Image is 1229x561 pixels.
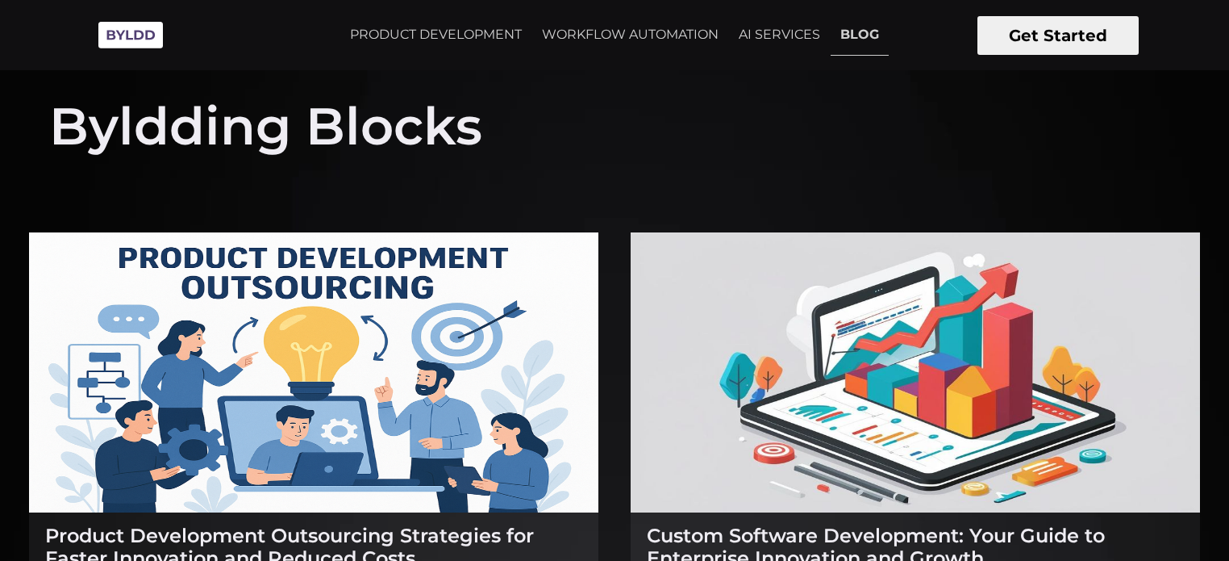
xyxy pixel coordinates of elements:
img: Product Development Outsourcing Strategies for Faster Innovation and Reduced Costs [29,232,598,513]
a: BLOG [831,15,889,56]
img: Custom Software Development: Your Guide to Enterprise Innovation and Growth [631,232,1200,513]
a: PRODUCT DEVELOPMENT [340,15,531,55]
button: Get Started [977,16,1139,55]
img: Byldd - Product Development Company [90,13,171,57]
h1: Byldding Blocks [49,65,482,160]
a: WORKFLOW AUTOMATION [532,15,728,55]
a: AI SERVICES [729,15,830,55]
